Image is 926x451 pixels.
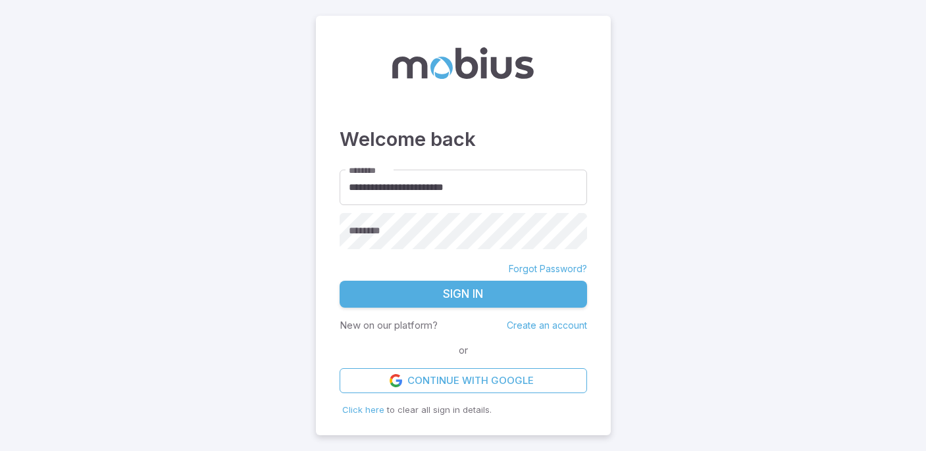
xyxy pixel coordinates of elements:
span: Click here [342,404,384,415]
p: New on our platform? [340,318,438,333]
span: or [455,343,471,358]
h3: Welcome back [340,125,587,154]
button: Sign In [340,281,587,308]
a: Forgot Password? [509,262,587,275]
p: to clear all sign in details. [342,404,584,417]
a: Create an account [507,320,587,331]
a: Continue with Google [340,368,587,393]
